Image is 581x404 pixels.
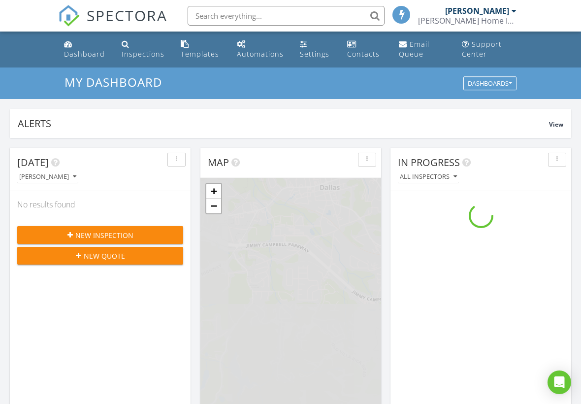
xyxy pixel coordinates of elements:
[58,5,80,27] img: The Best Home Inspection Software - Spectora
[418,16,516,26] div: Bragg Home Inspectors, LLC.,
[468,80,512,87] div: Dashboards
[118,35,169,64] a: Inspections
[458,35,521,64] a: Support Center
[549,120,563,129] span: View
[395,35,450,64] a: Email Queue
[10,191,191,218] div: No results found
[17,247,183,265] button: New Quote
[343,35,387,64] a: Contacts
[206,184,221,199] a: Zoom in
[445,6,509,16] div: [PERSON_NAME]
[300,49,329,59] div: Settings
[399,39,429,59] div: Email Queue
[188,6,385,26] input: Search everything...
[237,49,284,59] div: Automations
[347,49,380,59] div: Contacts
[398,156,460,169] span: In Progress
[206,199,221,213] a: Zoom out
[60,35,110,64] a: Dashboard
[548,370,571,394] div: Open Intercom Messenger
[17,156,49,169] span: [DATE]
[177,35,225,64] a: Templates
[233,35,288,64] a: Automations (Basic)
[64,49,105,59] div: Dashboard
[463,77,516,91] button: Dashboards
[462,39,502,59] div: Support Center
[75,230,133,240] span: New Inspection
[87,5,167,26] span: SPECTORA
[208,156,229,169] span: Map
[18,117,549,130] div: Alerts
[65,74,162,90] span: My Dashboard
[181,49,219,59] div: Templates
[84,251,125,261] span: New Quote
[296,35,335,64] a: Settings
[122,49,164,59] div: Inspections
[58,13,167,34] a: SPECTORA
[17,226,183,244] button: New Inspection
[398,170,459,184] button: All Inspectors
[17,170,78,184] button: [PERSON_NAME]
[19,173,76,180] div: [PERSON_NAME]
[400,173,457,180] div: All Inspectors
